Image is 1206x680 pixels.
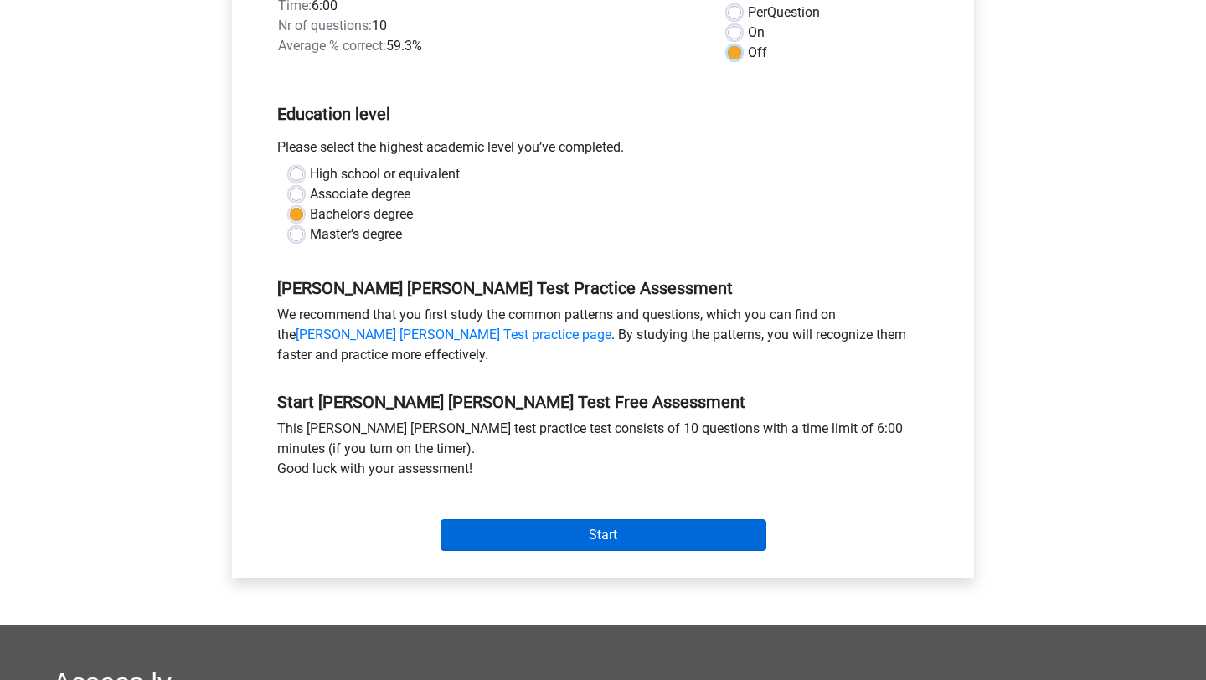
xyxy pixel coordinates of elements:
h5: Start [PERSON_NAME] [PERSON_NAME] Test Free Assessment [277,392,929,412]
span: Per [748,4,767,20]
label: High school or equivalent [310,164,460,184]
label: Question [748,3,820,23]
a: [PERSON_NAME] [PERSON_NAME] Test practice page [296,327,611,343]
label: Off [748,43,767,63]
div: 59.3% [265,36,715,56]
input: Start [441,519,766,551]
div: This [PERSON_NAME] [PERSON_NAME] test practice test consists of 10 questions with a time limit of... [265,419,941,486]
div: 10 [265,16,715,36]
label: Bachelor's degree [310,204,413,224]
label: Associate degree [310,184,410,204]
div: Please select the highest academic level you’ve completed. [265,137,941,164]
span: Nr of questions: [278,18,372,33]
h5: [PERSON_NAME] [PERSON_NAME] Test Practice Assessment [277,278,929,298]
h5: Education level [277,97,929,131]
span: Average % correct: [278,38,386,54]
div: We recommend that you first study the common patterns and questions, which you can find on the . ... [265,305,941,372]
label: Master's degree [310,224,402,245]
label: On [748,23,765,43]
